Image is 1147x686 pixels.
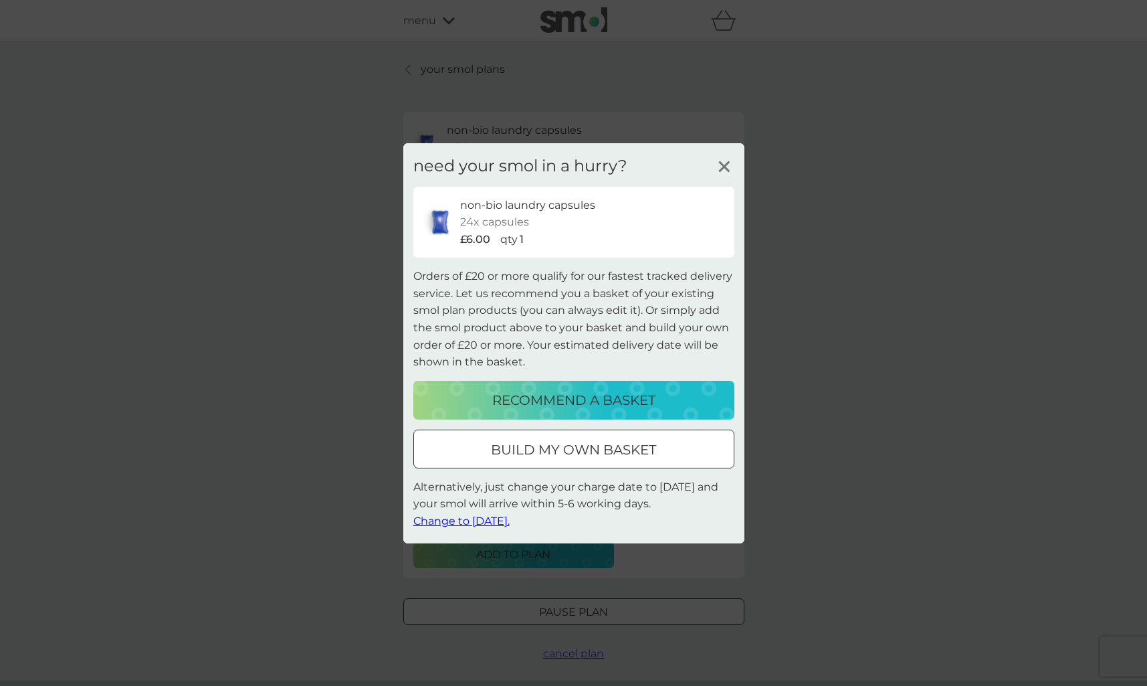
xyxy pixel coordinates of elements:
[460,213,529,231] p: 24x capsules
[413,430,734,468] button: build my own basket
[491,439,656,460] p: build my own basket
[413,513,510,530] button: Change to [DATE].
[460,231,490,248] p: £6.00
[520,231,524,248] p: 1
[413,515,510,527] span: Change to [DATE].
[413,381,734,420] button: recommend a basket
[413,268,734,371] p: Orders of £20 or more qualify for our fastest tracked delivery service. Let us recommend you a ba...
[413,479,734,530] p: Alternatively, just change your charge date to [DATE] and your smol will arrive within 5-6 workin...
[492,390,655,411] p: recommend a basket
[500,231,518,248] p: qty
[413,156,627,175] h3: need your smol in a hurry?
[460,196,595,213] p: non-bio laundry capsules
